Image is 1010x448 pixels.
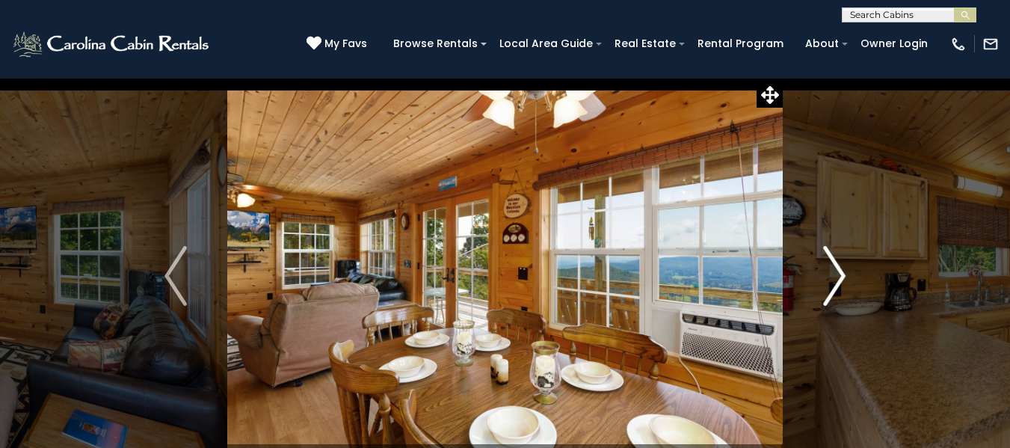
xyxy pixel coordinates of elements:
[690,32,791,55] a: Rental Program
[307,36,371,52] a: My Favs
[607,32,683,55] a: Real Estate
[164,246,187,306] img: arrow
[492,32,600,55] a: Local Area Guide
[853,32,935,55] a: Owner Login
[823,246,846,306] img: arrow
[324,36,367,52] span: My Favs
[11,29,213,59] img: White-1-2.png
[982,36,999,52] img: mail-regular-white.png
[798,32,846,55] a: About
[386,32,485,55] a: Browse Rentals
[950,36,967,52] img: phone-regular-white.png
